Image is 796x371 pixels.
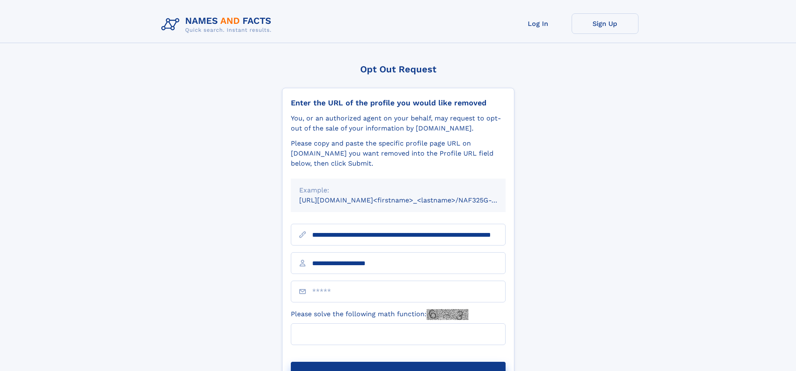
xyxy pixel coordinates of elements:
[291,113,506,133] div: You, or an authorized agent on your behalf, may request to opt-out of the sale of your informatio...
[299,196,521,204] small: [URL][DOMAIN_NAME]<firstname>_<lastname>/NAF325G-xxxxxxxx
[291,138,506,169] div: Please copy and paste the specific profile page URL on [DOMAIN_NAME] you want removed into the Pr...
[291,98,506,107] div: Enter the URL of the profile you would like removed
[158,13,278,36] img: Logo Names and Facts
[572,13,638,34] a: Sign Up
[291,309,468,320] label: Please solve the following math function:
[505,13,572,34] a: Log In
[282,64,514,74] div: Opt Out Request
[299,185,497,195] div: Example:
